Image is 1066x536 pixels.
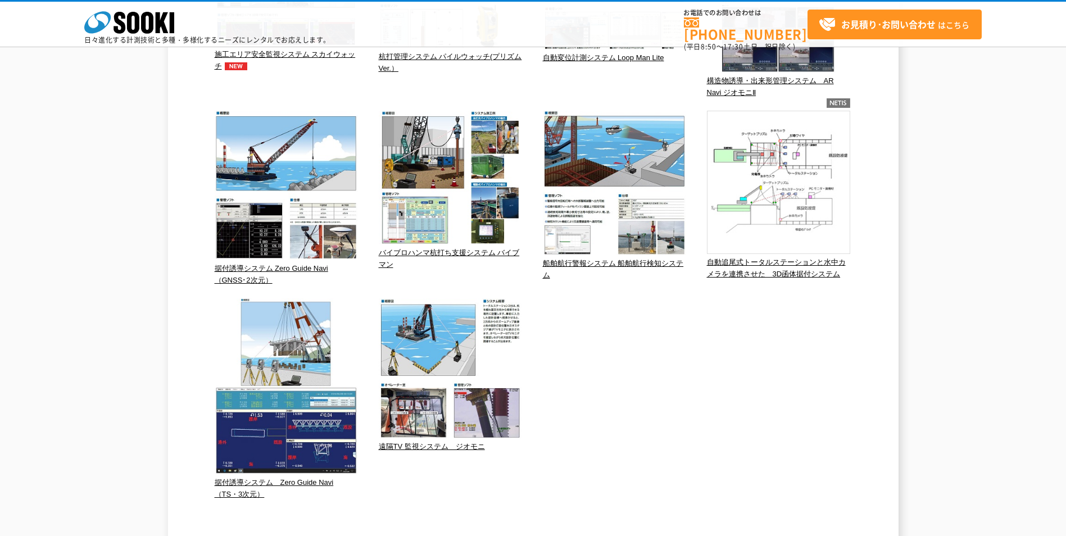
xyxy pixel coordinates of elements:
[707,76,834,97] span: 構造物誘導・出来形管理システム AR Navi ジオモニⅡ
[215,264,328,284] span: 据付誘導システム Zero Guide Navi （GNSS･2次元）
[543,42,686,62] a: 自動変位計測システム Loop Man Lite
[543,111,686,258] img: 船舶航行警報システム 船舶航行検知システム
[379,248,520,269] span: バイブロハンマ杭打ち支援システム バイブマン
[543,259,684,279] span: 船舶航行警報システム 船舶航行検知システム
[379,442,485,451] span: 遠隔TV 監視システム ジオモニ
[543,53,664,62] span: 自動変位計測システム Loop Man Lite
[84,37,330,43] p: 日々進化する計測技術と多種・多様化するニーズにレンタルでお応えします。
[215,50,356,70] span: 施工エリア安全監視システム スカイウォッチ
[723,42,743,52] span: 17:30
[707,65,850,97] a: 構造物誘導・出来形管理システム AR Navi ジオモニⅡ
[707,258,846,278] span: 自動追尾式トータルステーションと水中カメラを連携させた 3D函体据付システム
[225,62,247,70] img: NEW
[827,98,850,108] img: netis
[379,40,522,72] a: 杭打管理システム パイルウォッチ(プリズムVer.）
[215,38,358,70] a: 施工エリア安全監視システム スカイウォッチNEW
[379,430,522,451] a: 遠隔TV 監視システム ジオモニ
[684,17,808,40] a: [PHONE_NUMBER]
[215,478,334,498] span: 据付誘導システム Zero Guide Navi （TS・3次元）
[215,466,358,498] a: 据付誘導システム Zero Guide Navi （TS・3次元）
[379,237,522,269] a: バイブロハンマ杭打ち支援システム バイブマン
[379,111,522,247] img: バイブロハンマ杭打ち支援システム バイブマン
[379,298,522,440] img: 遠隔TV 監視システム ジオモニ
[819,16,969,33] span: はこちら
[707,111,850,257] img: 自動追尾式トータルステーションと水中カメラを連携させた 3D函体据付システム
[684,42,795,52] span: (平日 ～ 土日、祝日除く)
[684,10,808,16] span: お電話でのお問い合わせは
[215,252,358,284] a: 据付誘導システム Zero Guide Navi （GNSS･2次元）
[701,42,716,52] span: 8:50
[841,17,936,31] strong: お見積り･お問い合わせ
[215,298,358,477] img: 据付誘導システム Zero Guide Navi （TS・3次元）
[707,246,850,278] a: 自動追尾式トータルステーションと水中カメラを連携させた 3D函体据付システム
[215,111,358,263] img: 据付誘導システム Zero Guide Navi （GNSS･2次元）
[808,10,982,39] a: お見積り･お問い合わせはこちら
[379,52,522,72] span: 杭打管理システム パイルウォッチ(プリズムVer.）
[543,247,686,279] a: 船舶航行警報システム 船舶航行検知システム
